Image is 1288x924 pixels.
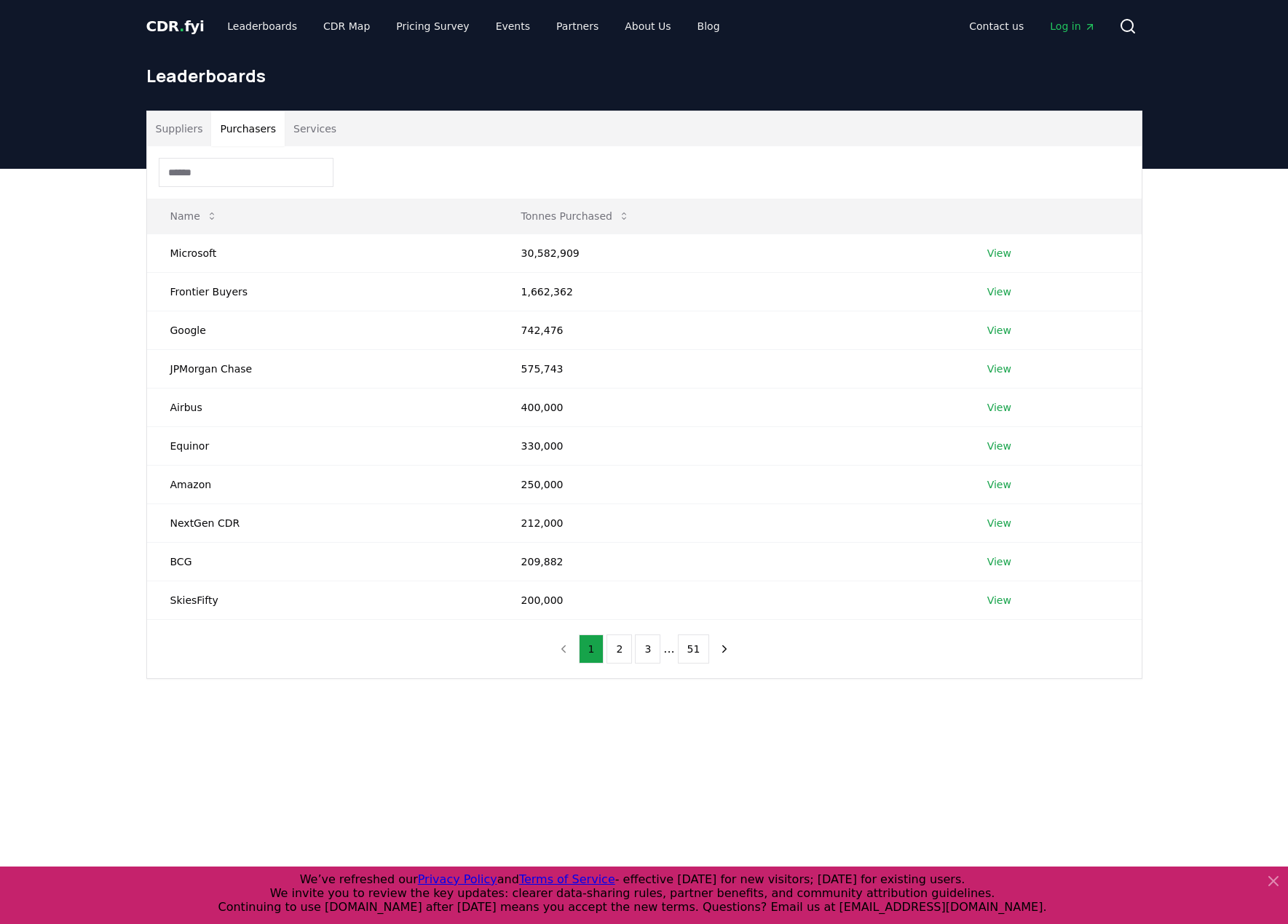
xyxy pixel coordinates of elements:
[498,311,964,349] td: 742,476
[545,13,610,39] a: Partners
[179,17,184,35] span: .
[147,542,498,581] td: BCG
[147,111,212,146] button: Suppliers
[498,234,964,272] td: 30,582,909
[686,13,732,39] a: Blog
[147,426,498,465] td: Equinor
[147,388,498,426] td: Airbus
[147,349,498,388] td: JPMorgan Chase
[987,439,1011,453] a: View
[510,202,641,231] button: Tonnes Purchased
[147,311,498,349] td: Google
[607,634,632,664] button: 2
[579,634,604,664] button: 1
[957,13,1107,39] nav: Main
[285,111,345,146] button: Services
[987,246,1011,260] a: View
[613,13,682,39] a: About Us
[663,640,674,658] li: ...
[987,284,1011,299] a: View
[147,503,498,542] td: NextGen CDR
[678,634,710,664] button: 51
[384,13,481,39] a: Pricing Survey
[211,111,285,146] button: Purchasers
[498,349,964,388] td: 575,743
[498,426,964,465] td: 330,000
[498,465,964,503] td: 250,000
[159,202,229,231] button: Name
[987,554,1011,569] a: View
[1038,13,1107,39] a: Log in
[146,16,205,36] a: CDR.fyi
[987,400,1011,415] a: View
[957,13,1035,39] a: Contact us
[498,503,964,542] td: 212,000
[498,272,964,311] td: 1,662,362
[147,272,498,311] td: Frontier Buyers
[712,634,737,664] button: next page
[498,388,964,426] td: 400,000
[216,13,731,39] nav: Main
[987,477,1011,492] a: View
[987,323,1011,338] a: View
[987,362,1011,376] a: View
[312,13,382,39] a: CDR Map
[147,581,498,619] td: SkiesFifty
[146,17,205,35] span: CDR fyi
[146,64,1142,87] h1: Leaderboards
[635,634,660,664] button: 3
[147,234,498,272] td: Microsoft
[987,593,1011,608] a: View
[498,542,964,581] td: 209,882
[216,13,309,39] a: Leaderboards
[1050,19,1095,33] span: Log in
[484,13,542,39] a: Events
[987,516,1011,530] a: View
[498,581,964,619] td: 200,000
[147,465,498,503] td: Amazon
